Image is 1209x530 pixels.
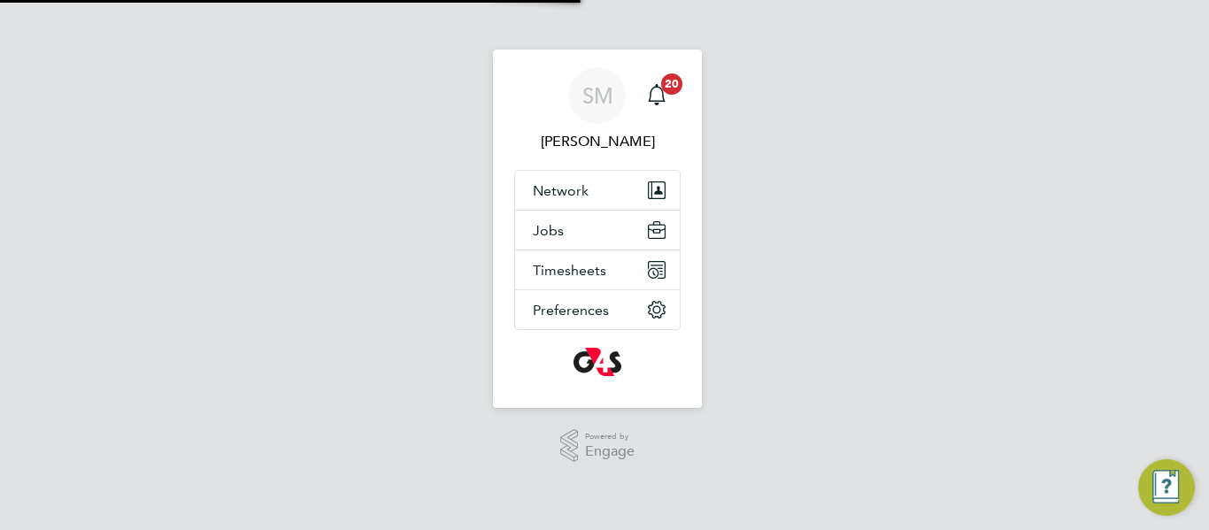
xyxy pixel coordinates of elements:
a: 20 [639,67,674,124]
a: Powered byEngage [560,429,635,463]
nav: Main navigation [493,50,702,408]
span: Timesheets [533,262,606,279]
button: Timesheets [515,250,680,289]
span: Powered by [585,429,635,444]
img: g4s-logo-retina.png [574,348,621,376]
button: Jobs [515,211,680,250]
span: Network [533,182,589,199]
button: Network [515,171,680,210]
a: SM[PERSON_NAME] [514,67,681,152]
span: Engage [585,444,635,459]
button: Preferences [515,290,680,329]
span: Jobs [533,222,564,239]
a: Go to home page [514,348,681,376]
span: SM [582,84,613,107]
span: 20 [661,73,682,95]
span: Preferences [533,302,609,319]
span: Shirley Marshall [514,131,681,152]
button: Engage Resource Center [1138,459,1195,516]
